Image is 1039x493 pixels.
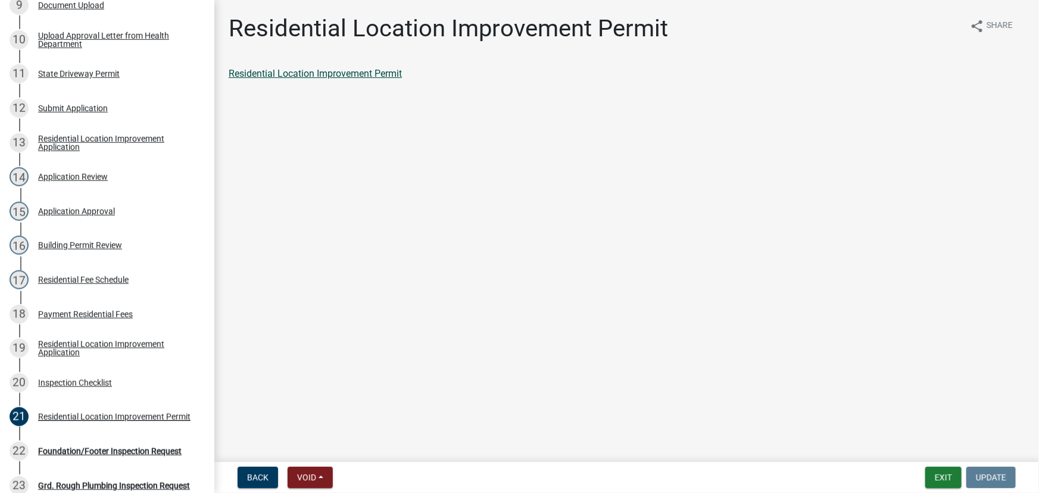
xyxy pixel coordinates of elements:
[10,99,29,118] div: 12
[297,473,316,482] span: Void
[976,473,1006,482] span: Update
[10,64,29,83] div: 11
[38,1,104,10] div: Document Upload
[10,133,29,152] div: 13
[38,32,195,48] div: Upload Approval Letter from Health Department
[10,270,29,289] div: 17
[38,482,190,490] div: Grd. Rough Plumbing Inspection Request
[38,241,122,249] div: Building Permit Review
[38,173,108,181] div: Application Review
[38,310,133,319] div: Payment Residential Fees
[10,167,29,186] div: 14
[10,236,29,255] div: 16
[229,14,668,43] h1: Residential Location Improvement Permit
[38,135,195,151] div: Residential Location Improvement Application
[925,467,962,488] button: Exit
[38,207,115,216] div: Application Approval
[38,340,195,357] div: Residential Location Improvement Application
[10,339,29,358] div: 19
[38,447,182,455] div: Foundation/Footer Inspection Request
[10,407,29,426] div: 21
[10,30,29,49] div: 10
[38,70,120,78] div: State Driveway Permit
[966,467,1016,488] button: Update
[10,442,29,461] div: 22
[10,305,29,324] div: 18
[970,19,984,33] i: share
[987,19,1013,33] span: Share
[960,14,1022,38] button: shareShare
[10,202,29,221] div: 15
[229,68,402,79] a: Residential Location Improvement Permit
[10,373,29,392] div: 20
[38,379,112,387] div: Inspection Checklist
[38,413,191,421] div: Residential Location Improvement Permit
[247,473,269,482] span: Back
[38,276,129,284] div: Residential Fee Schedule
[38,104,108,113] div: Submit Application
[238,467,278,488] button: Back
[288,467,333,488] button: Void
